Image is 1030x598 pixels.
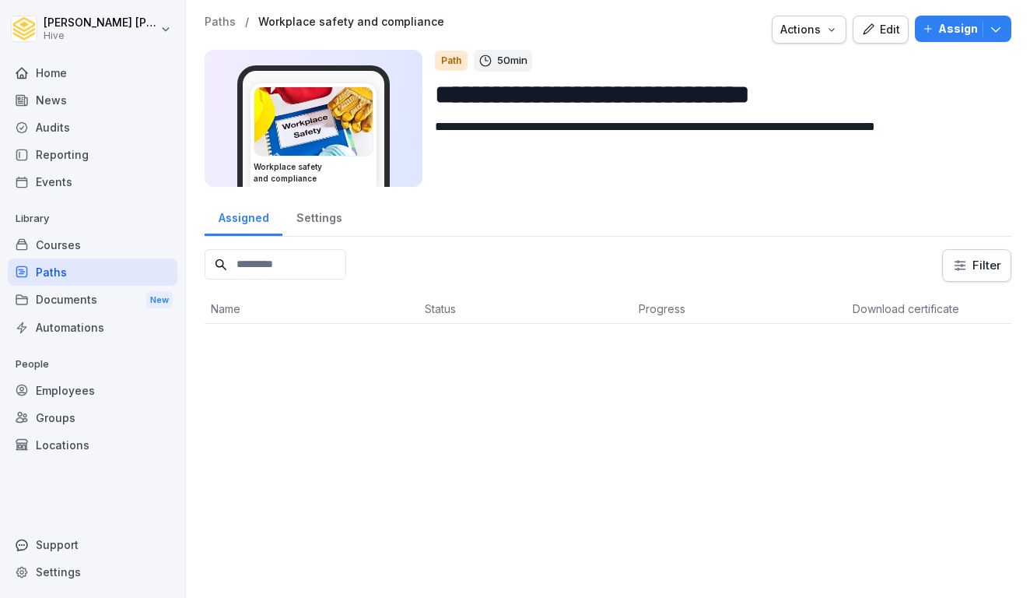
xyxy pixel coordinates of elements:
a: Settings [8,558,177,586]
a: Paths [8,259,177,286]
div: Filter [952,258,1001,273]
a: Employees [8,377,177,404]
p: / [245,16,249,29]
div: Support [8,531,177,558]
p: People [8,352,177,377]
div: Actions [780,21,838,38]
p: Hive [44,30,157,41]
th: Progress [632,294,846,324]
p: [PERSON_NAME] [PERSON_NAME] [44,16,157,30]
a: Events [8,168,177,195]
a: Audits [8,114,177,141]
a: Reporting [8,141,177,168]
a: Automations [8,314,177,341]
a: Groups [8,404,177,431]
div: Edit [861,21,900,38]
button: Actions [772,16,846,44]
button: Filter [943,250,1011,281]
th: Status [419,294,632,324]
a: News [8,86,177,114]
a: Home [8,59,177,86]
h3: Workplace safety and compliance [254,161,373,185]
a: Workplace safety and compliance [258,16,444,29]
a: Paths [205,16,236,29]
button: Assign [915,16,1011,42]
th: Name [205,294,419,324]
a: Assigned [205,196,282,236]
p: 50 min [497,53,527,69]
button: Edit [853,16,909,44]
a: Locations [8,431,177,459]
img: twaxla64lrmeoq0ccgctjh1j.png [254,87,373,156]
div: Path [435,51,468,71]
a: Courses [8,231,177,259]
a: DocumentsNew [8,286,177,315]
p: Assign [938,20,978,37]
p: Library [8,206,177,231]
a: Settings [282,196,356,236]
div: New [146,291,173,309]
div: Documents [8,286,177,315]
